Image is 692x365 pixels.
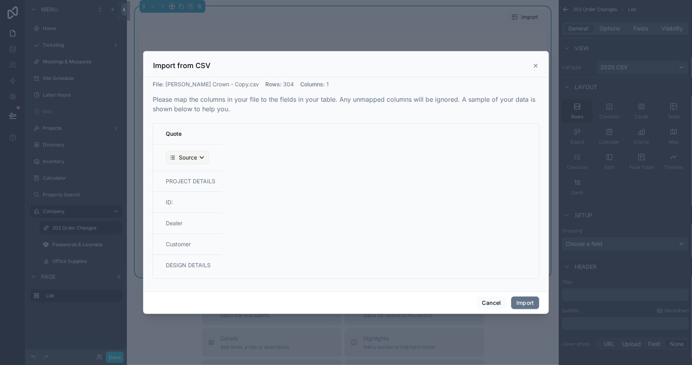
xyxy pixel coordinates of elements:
div: scrollable content [153,124,539,278]
p: Please map the columns in your file to the fields in your table. Any unmapped columns will be ign... [153,95,539,114]
span: Source [179,154,197,162]
span: File : [153,81,164,87]
span: 304 [283,81,294,87]
td: Customer [153,234,222,255]
td: PROJECT DETAILS [153,171,222,192]
td: ID: [153,192,222,213]
span: Columns : [300,81,325,87]
button: Cancel [477,297,506,309]
span: [PERSON_NAME] Crown - Copy.csv [165,81,259,87]
td: DESIGN DETAILS [153,255,222,279]
button: Import [511,297,539,309]
th: Quote [153,124,222,144]
td: Dealer [153,213,222,234]
button: Source [166,151,209,164]
span: 1 [326,81,329,87]
span: Rows : [265,81,282,87]
h3: Import from CSV [153,61,211,70]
